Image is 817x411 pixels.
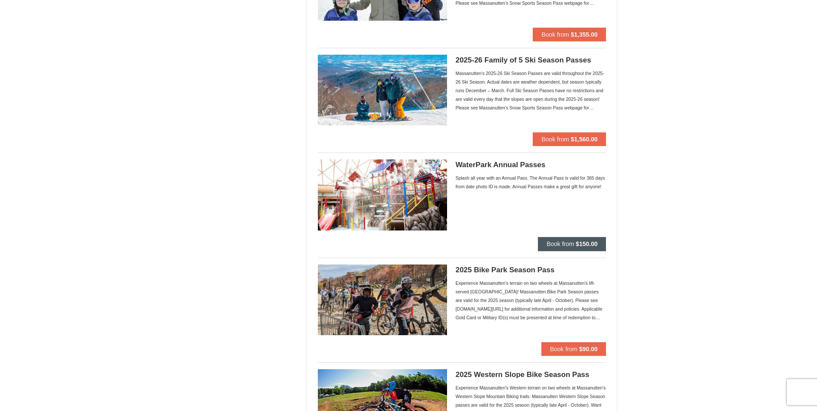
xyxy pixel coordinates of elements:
div: Massanutten's 2025-26 Ski Season Passes are valid throughout the 2025-26 Ski Season. Actual dates... [456,69,606,112]
span: Book from [541,136,569,143]
button: Book from $150.00 [538,237,606,251]
span: Book from [547,240,574,247]
h5: WaterPark Annual Passes [456,161,606,169]
h5: 2025 Bike Park Season Pass [456,266,606,274]
button: Book from $90.00 [541,342,606,356]
h5: 2025 Western Slope Bike Season Pass [456,371,606,379]
button: Book from $1,560.00 [533,132,606,146]
span: Book from [550,346,578,352]
strong: $1,560.00 [571,136,597,143]
h5: 2025-26 Family of 5 Ski Season Passes [456,56,606,65]
button: Book from $1,355.00 [533,28,606,41]
img: 6619937-163-6ccc3969.jpg [318,265,447,335]
strong: $150.00 [576,240,598,247]
img: 6619937-36-230dbc92.jpg [318,159,447,230]
div: Experience Massanutten's terrain on two wheels at Massanutten's lift-served [GEOGRAPHIC_DATA]! Ma... [456,279,606,322]
div: Splash all year with an Annual Pass. The Annual Pass is valid for 365 days from date photo ID is ... [456,174,606,191]
img: 6619937-205-1660e5b5.jpg [318,55,447,125]
strong: $90.00 [579,346,598,352]
strong: $1,355.00 [571,31,597,38]
span: Book from [541,31,569,38]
